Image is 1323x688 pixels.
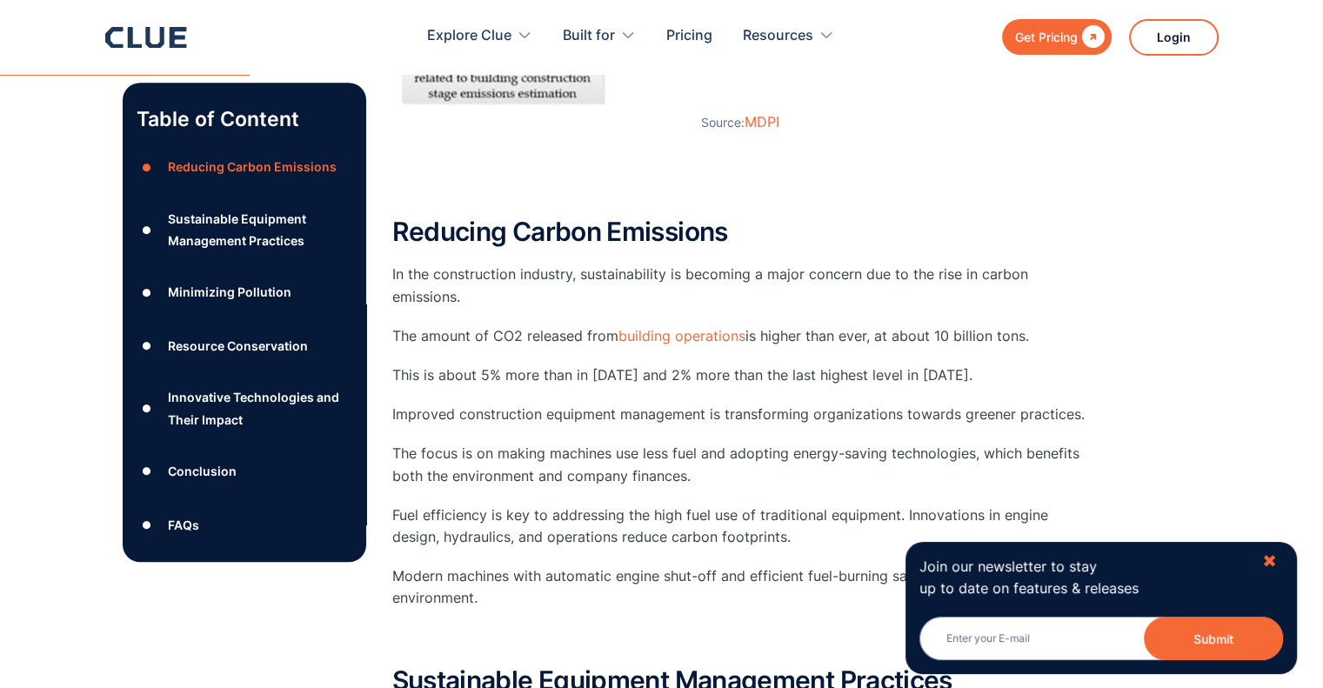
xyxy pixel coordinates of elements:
[167,386,351,430] div: Innovative Technologies and Their Impact
[1129,19,1219,56] a: Login
[1002,19,1112,55] a: Get Pricing
[743,9,834,63] div: Resources
[392,404,1088,425] p: Improved construction equipment management is transforming organizations towards greener practices.
[137,154,352,180] a: ●Reducing Carbon Emissions
[137,105,352,133] p: Table of Content
[392,627,1088,649] p: ‍
[392,178,1088,200] p: ‍
[167,208,351,251] div: Sustainable Equipment Management Practices
[1015,26,1078,48] div: Get Pricing
[427,9,532,63] div: Explore Clue
[137,511,352,538] a: ●FAQs
[137,511,157,538] div: ●
[392,443,1088,486] p: The focus is on making machines use less fuel and adopting energy-saving technologies, which bene...
[392,217,1088,246] h2: Reducing Carbon Emissions
[392,264,1088,307] p: In the construction industry, sustainability is becoming a major concern due to the rise in carbo...
[167,281,291,303] div: Minimizing Pollution
[137,333,352,359] a: ●Resource Conservation
[919,617,1283,660] input: Enter your E-mail
[392,504,1088,548] p: Fuel efficiency is key to addressing the high fuel use of traditional equipment. Innovations in e...
[137,396,157,422] div: ●
[563,9,615,63] div: Built for
[137,279,157,305] div: ●
[167,335,307,357] div: Resource Conservation
[1144,617,1283,660] button: Submit
[392,325,1088,347] p: The amount of CO2 released from is higher than ever, at about 10 billion tons.
[743,9,813,63] div: Resources
[563,9,636,63] div: Built for
[427,9,511,63] div: Explore Clue
[919,556,1246,599] p: Join our newsletter to stay up to date on features & releases
[137,208,352,251] a: ●Sustainable Equipment Management Practices
[1262,551,1277,572] div: ✖
[137,217,157,243] div: ●
[137,333,157,359] div: ●
[167,514,198,536] div: FAQs
[137,279,352,305] a: ●Minimizing Pollution
[392,565,1088,609] p: Modern machines with automatic engine shut-off and efficient fuel-burning save money and help the...
[392,364,1088,386] p: This is about 5% more than in [DATE] and 2% more than the last highest level in [DATE].
[666,9,712,63] a: Pricing
[167,460,236,482] div: Conclusion
[137,458,352,484] a: ●Conclusion
[392,139,1088,161] p: ‍
[392,115,1088,130] figcaption: Source:
[167,156,336,177] div: Reducing Carbon Emissions
[618,327,745,344] a: building operations
[137,386,352,430] a: ●Innovative Technologies and Their Impact
[1078,26,1105,48] div: 
[137,154,157,180] div: ●
[137,458,157,484] div: ●
[745,113,779,130] a: MDPI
